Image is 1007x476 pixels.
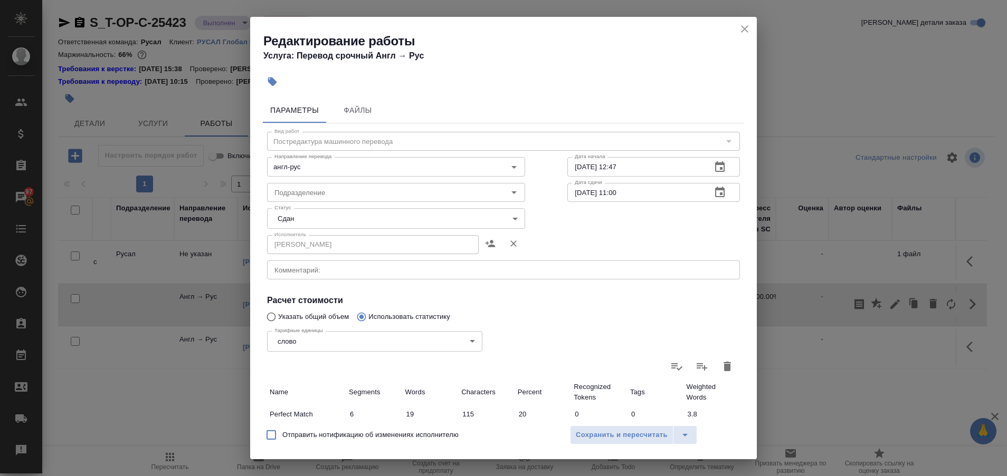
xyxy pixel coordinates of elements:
button: Сдан [274,214,297,223]
input: ✎ Введи что-нибудь [515,406,572,422]
span: Параметры [269,104,320,117]
h4: Услуга: Перевод срочный Англ → Рус [263,50,757,62]
label: Обновить статистику [664,354,689,379]
button: Удалить статистику [715,354,740,379]
p: Recognized Tokens [574,382,625,403]
button: слово [274,337,299,346]
p: Words [405,387,457,397]
input: ✎ Введи что-нибудь [459,406,515,422]
h2: Редактирование работы [263,33,757,50]
input: ✎ Введи что-нибудь [346,406,403,422]
button: Сохранить и пересчитать [570,425,673,444]
p: Weighted Words [686,382,737,403]
span: Файлы [332,104,383,117]
p: Tags [630,387,681,397]
button: Добавить тэг [261,70,284,93]
input: ✎ Введи что-нибудь [628,406,684,422]
div: split button [570,425,697,444]
div: Сдан [267,208,525,228]
label: Слить статистику [689,354,715,379]
p: Name [270,387,344,397]
button: Удалить [502,231,525,256]
input: ✎ Введи что-нибудь [571,406,628,422]
button: Назначить [479,231,502,256]
p: Segments [349,387,400,397]
h4: Расчет стоимости [267,294,740,307]
input: ✎ Введи что-нибудь [403,406,459,422]
input: ✎ Введи что-нибудь [683,406,740,422]
button: Open [507,160,521,174]
span: Отправить нотификацию об изменениях исполнителю [282,430,459,440]
button: close [737,21,753,37]
p: Percent [518,387,569,397]
div: слово [267,331,482,351]
p: Perfect Match [270,409,344,420]
span: Сохранить и пересчитать [576,429,668,441]
p: Characters [461,387,512,397]
button: Open [507,185,521,200]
